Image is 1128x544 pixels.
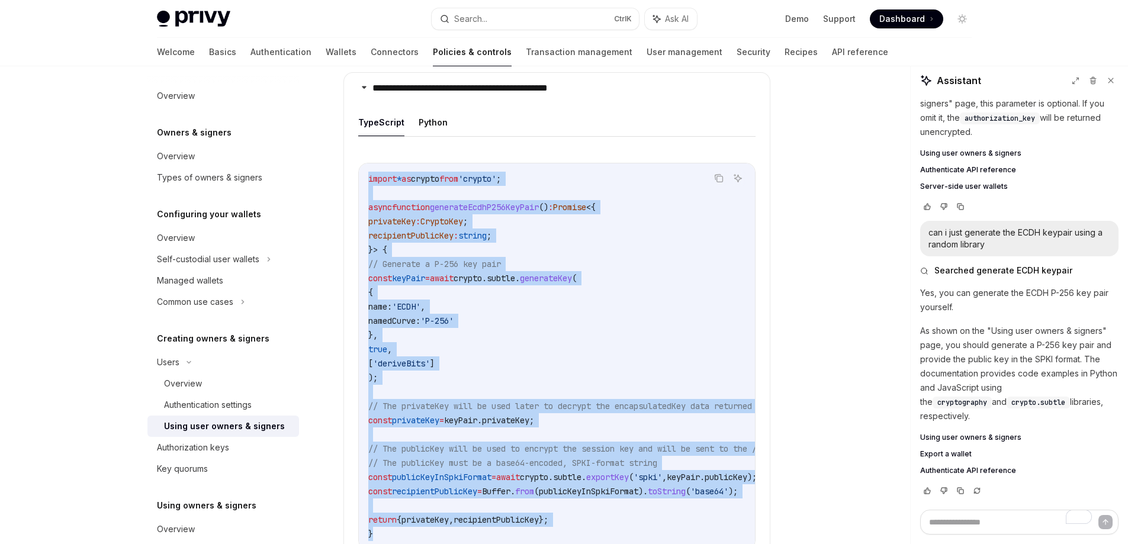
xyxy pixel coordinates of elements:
[482,415,529,426] span: privateKey
[454,230,458,241] span: :
[157,231,195,245] div: Overview
[326,38,356,66] a: Wallets
[928,227,1110,250] div: can i just generate the ECDH keypair using a random library
[520,472,548,482] span: crypto
[920,449,1119,459] a: Export a wallet
[430,202,539,213] span: generateEcdhP256KeyPair
[920,165,1119,175] a: Authenticate API reference
[157,355,179,369] div: Users
[454,514,539,525] span: recipientPublicKey
[439,415,444,426] span: =
[920,466,1016,475] span: Authenticate API reference
[444,415,477,426] span: keyPair
[157,295,233,309] div: Common use cases
[690,486,728,497] span: 'base64'
[430,358,435,369] span: ]
[147,227,299,249] a: Overview
[920,149,1021,158] span: Using user owners & signers
[667,472,700,482] span: keyPair
[368,486,392,497] span: const
[368,443,937,454] span: // The publicKey will be used to encrypt the session key and will be sent to the /v1/user_signers...
[730,170,745,186] button: Ask AI
[553,472,581,482] span: subtle
[209,38,236,66] a: Basics
[425,273,430,284] span: =
[368,514,397,525] span: return
[581,472,586,482] span: .
[454,273,482,284] span: crypto
[147,437,299,458] a: Authorization keys
[368,244,387,255] span: }> {
[526,38,632,66] a: Transaction management
[164,398,252,412] div: Authentication settings
[392,472,491,482] span: publicKeyInSpkiFormat
[157,170,262,185] div: Types of owners & signers
[953,9,972,28] button: Toggle dark mode
[164,376,202,391] div: Overview
[368,301,392,312] span: name:
[647,38,722,66] a: User management
[832,38,888,66] a: API reference
[401,173,411,184] span: as
[920,265,1119,276] button: Searched generate ECDH keypair
[711,170,727,186] button: Copy the contents from the code block
[392,273,425,284] span: keyPair
[147,394,299,416] a: Authentication settings
[157,252,259,266] div: Self-custodial user wallets
[920,510,1119,535] textarea: To enrich screen reader interactions, please activate Accessibility in Grammarly extension settings
[147,146,299,167] a: Overview
[432,8,639,30] button: Search...CtrlK
[920,82,1119,139] p: As mentioned on the "Using user owners & signers" page, this parameter is optional. If you omit i...
[157,331,269,346] h5: Creating owners & signers
[368,372,378,383] span: );
[430,273,454,284] span: await
[553,202,586,213] span: Promise
[439,173,458,184] span: from
[539,514,548,525] span: };
[368,529,373,539] span: }
[157,273,223,288] div: Managed wallets
[920,466,1119,475] a: Authenticate API reference
[157,522,195,536] div: Overview
[747,472,757,482] span: );
[548,202,553,213] span: :
[368,173,397,184] span: import
[157,11,230,27] img: light logo
[477,415,482,426] span: .
[496,173,501,184] span: ;
[416,216,420,227] span: :
[487,273,515,284] span: subtle
[920,149,1119,158] a: Using user owners & signers
[920,324,1119,423] p: As shown on the "Using user owners & signers" page, you should generate a P-256 key pair and prov...
[157,207,261,221] h5: Configuring your wallets
[965,114,1035,123] span: authorization_key
[147,458,299,479] a: Key quorums
[463,216,468,227] span: ;
[392,301,420,312] span: 'ECDH'
[392,415,439,426] span: privateKey
[368,344,387,355] span: true
[147,416,299,437] a: Using user owners & signers
[548,472,553,482] span: .
[539,486,638,497] span: publicKeyInSpkiFormat
[662,472,667,482] span: ,
[487,230,491,241] span: ;
[491,472,496,482] span: =
[823,13,856,25] a: Support
[785,38,818,66] a: Recipes
[420,316,454,326] span: 'P-256'
[458,230,487,241] span: string
[572,273,577,284] span: (
[411,173,439,184] span: crypto
[157,38,195,66] a: Welcome
[368,316,420,326] span: namedCurve:
[454,12,487,26] div: Search...
[368,273,392,284] span: const
[920,182,1119,191] a: Server-side user wallets
[737,38,770,66] a: Security
[934,265,1072,276] span: Searched generate ECDH keypair
[358,108,404,136] button: TypeScript
[147,85,299,107] a: Overview
[920,433,1119,442] a: Using user owners & signers
[920,165,1016,175] span: Authenticate API reference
